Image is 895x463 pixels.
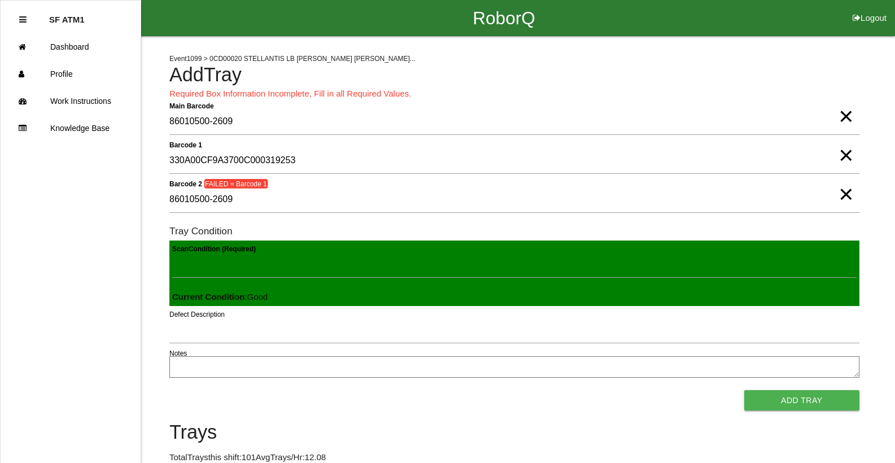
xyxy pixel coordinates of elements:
[169,141,202,148] b: Barcode 1
[172,292,268,302] span: : Good
[19,6,27,33] div: Close
[169,102,214,110] b: Main Barcode
[169,64,859,86] h4: Add Tray
[1,88,141,115] a: Work Instructions
[169,348,187,359] label: Notes
[204,179,268,189] span: FAILED = Barcode 1
[839,133,853,155] span: Clear Input
[1,33,141,60] a: Dashboard
[169,180,202,187] b: Barcode 2
[1,60,141,88] a: Profile
[169,226,859,237] h6: Tray Condition
[169,55,416,63] span: Event 1099 > 0CD00020 STELLANTIS LB [PERSON_NAME] [PERSON_NAME]...
[172,292,245,302] b: Current Condition
[172,244,256,252] b: Scan Condition (Required)
[839,172,853,194] span: Clear Input
[839,94,853,116] span: Clear Input
[169,88,859,101] p: Required Box Information Incomplete, Fill in all Required Values.
[169,109,859,135] input: Required
[169,309,225,320] label: Defect Description
[1,115,141,142] a: Knowledge Base
[169,422,859,443] h4: Trays
[744,390,859,410] button: Add Tray
[49,6,85,24] p: SF ATM1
